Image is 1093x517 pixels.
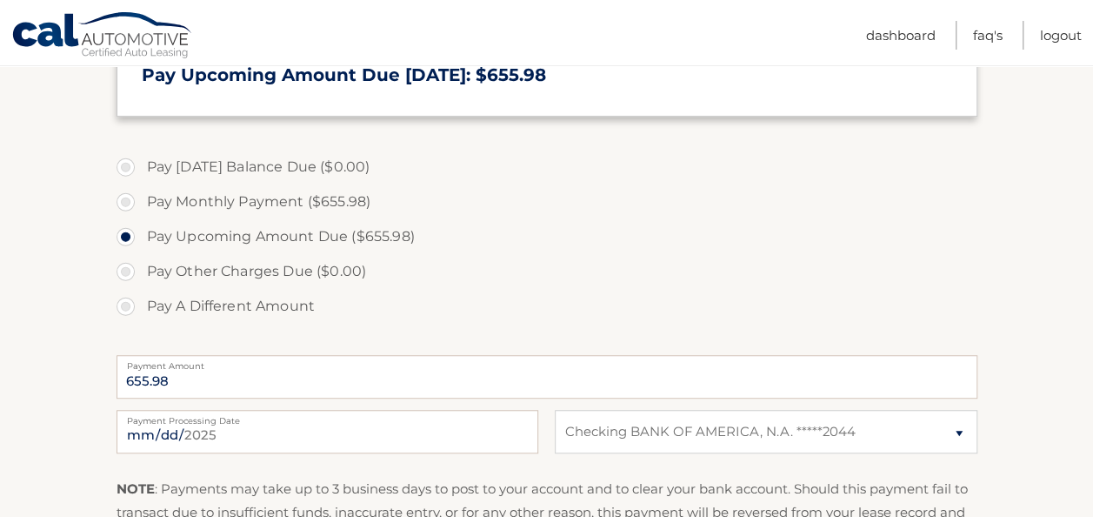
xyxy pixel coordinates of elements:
[117,150,977,185] label: Pay [DATE] Balance Due ($0.00)
[117,254,977,289] label: Pay Other Charges Due ($0.00)
[117,355,977,369] label: Payment Amount
[117,289,977,324] label: Pay A Different Amount
[866,21,936,50] a: Dashboard
[117,219,977,254] label: Pay Upcoming Amount Due ($655.98)
[117,480,155,497] strong: NOTE
[117,355,977,399] input: Payment Amount
[973,21,1003,50] a: FAQ's
[117,410,538,453] input: Payment Date
[117,185,977,219] label: Pay Monthly Payment ($655.98)
[117,410,538,424] label: Payment Processing Date
[11,11,194,62] a: Cal Automotive
[142,64,952,86] h3: Pay Upcoming Amount Due [DATE]: $655.98
[1040,21,1082,50] a: Logout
